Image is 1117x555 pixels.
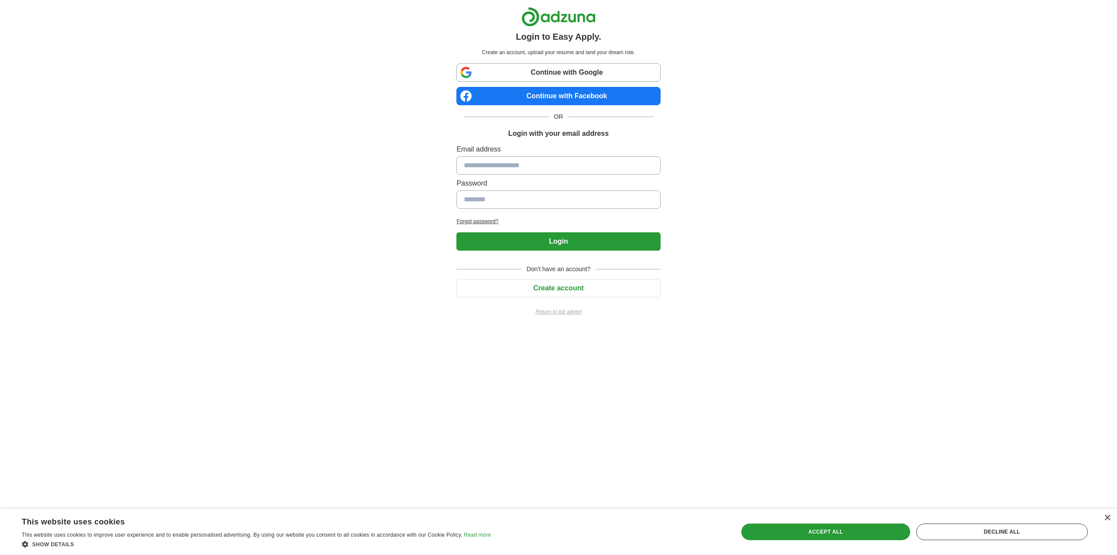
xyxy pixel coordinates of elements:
a: Return to job advert [456,308,660,316]
div: Close [1104,515,1110,521]
a: Continue with Facebook [456,87,660,105]
a: Create account [456,284,660,292]
a: Forgot password? [456,217,660,225]
div: Show details [22,540,491,548]
h1: Login with your email address [508,128,609,139]
a: Continue with Google [456,63,660,82]
span: Don't have an account? [521,265,596,274]
a: Read more, opens a new window [464,532,491,538]
h1: Login to Easy Apply. [516,30,601,43]
img: Adzuna logo [521,7,596,27]
button: Create account [456,279,660,297]
label: Password [456,178,660,189]
label: Email address [456,144,660,155]
span: This website uses cookies to improve user experience and to enable personalised advertising. By u... [22,532,463,538]
div: Accept all [741,524,910,540]
p: Create an account, upload your resume and land your dream role. [458,48,658,56]
span: OR [549,112,569,121]
div: Decline all [916,524,1088,540]
div: This website uses cookies [22,514,469,527]
span: Show details [32,541,74,548]
button: Login [456,232,660,251]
